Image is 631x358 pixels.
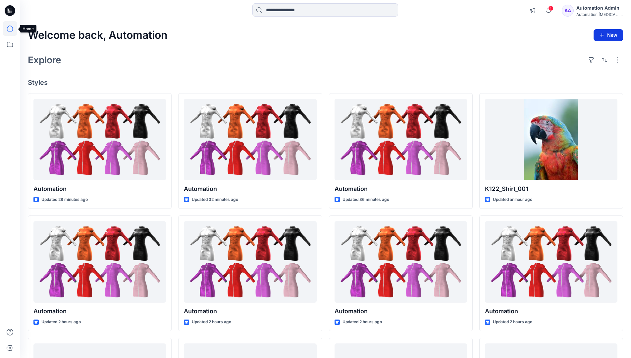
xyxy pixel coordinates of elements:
[335,99,467,181] a: Automation
[33,307,166,316] p: Automation
[594,29,623,41] button: New
[576,4,623,12] div: Automation Admin
[192,196,238,203] p: Updated 32 minutes ago
[33,99,166,181] a: Automation
[335,184,467,194] p: Automation
[184,221,316,303] a: Automation
[485,184,617,194] p: K122_Shirt_001
[576,12,623,17] div: Automation [MEDICAL_DATA]...
[485,307,617,316] p: Automation
[184,99,316,181] a: Automation
[335,221,467,303] a: Automation
[562,5,574,17] div: AA
[28,29,168,41] h2: Welcome back, Automation
[342,196,389,203] p: Updated 36 minutes ago
[184,307,316,316] p: Automation
[335,307,467,316] p: Automation
[41,319,81,326] p: Updated 2 hours ago
[33,184,166,194] p: Automation
[28,55,61,65] h2: Explore
[192,319,231,326] p: Updated 2 hours ago
[485,221,617,303] a: Automation
[184,184,316,194] p: Automation
[548,6,553,11] span: 1
[342,319,382,326] p: Updated 2 hours ago
[28,79,623,87] h4: Styles
[41,196,88,203] p: Updated 28 minutes ago
[33,221,166,303] a: Automation
[493,196,532,203] p: Updated an hour ago
[493,319,532,326] p: Updated 2 hours ago
[485,99,617,181] a: K122_Shirt_001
